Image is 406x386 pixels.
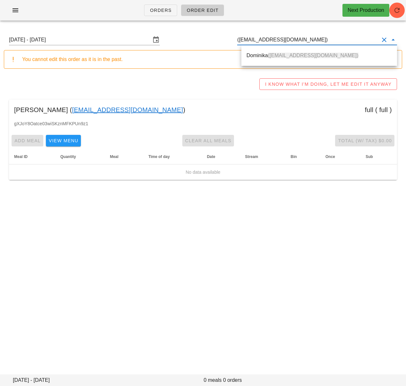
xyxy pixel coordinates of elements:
[348,6,384,14] div: Next Production
[60,154,76,159] span: Quantity
[265,82,392,87] span: I KNOW WHAT I'M DOING, LET ME EDIT IT ANYWAY
[150,8,172,13] span: Orders
[46,135,81,146] button: View Menu
[245,154,258,159] span: Stream
[9,100,397,120] div: [PERSON_NAME] ( ) full ( full )
[72,105,183,115] a: [EMAIL_ADDRESS][DOMAIN_NAME]
[246,52,392,58] div: Dominika
[320,149,360,164] th: Once: Not sorted. Activate to sort ascending.
[181,4,224,16] a: Order Edit
[143,149,202,164] th: Time of day: Not sorted. Activate to sort ascending.
[366,154,373,159] span: Sub
[325,154,335,159] span: Once
[14,154,28,159] span: Meal ID
[48,138,78,143] span: View Menu
[144,4,177,16] a: Orders
[22,57,123,62] span: You cannot edit this order as it is in the past.
[186,8,219,13] span: Order Edit
[110,154,118,159] span: Meal
[286,149,321,164] th: Bin: Not sorted. Activate to sort ascending.
[291,154,297,159] span: Bin
[240,149,286,164] th: Stream: Not sorted. Activate to sort ascending.
[105,149,143,164] th: Meal: Not sorted. Activate to sort ascending.
[360,149,397,164] th: Sub: Not sorted. Activate to sort ascending.
[9,164,397,180] td: No data available
[148,154,169,159] span: Time of day
[259,78,397,90] button: I KNOW WHAT I'M DOING, LET ME EDIT IT ANYWAY
[55,149,105,164] th: Quantity: Not sorted. Activate to sort ascending.
[380,36,388,44] button: Clear Customer
[268,53,358,58] span: ([EMAIL_ADDRESS][DOMAIN_NAME])
[9,120,397,132] div: gXJoY8Oatce03wiSKznMFKPUn9z1
[202,149,240,164] th: Date: Not sorted. Activate to sort ascending.
[207,154,215,159] span: Date
[9,149,55,164] th: Meal ID: Not sorted. Activate to sort ascending.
